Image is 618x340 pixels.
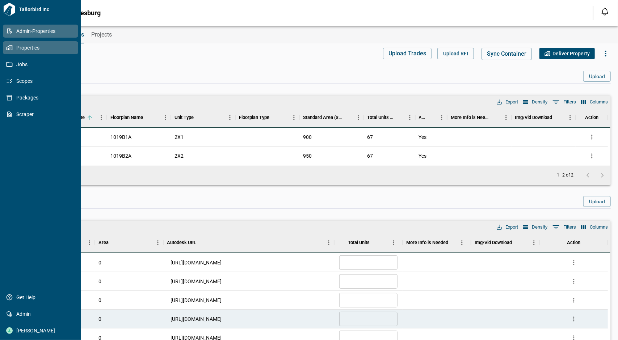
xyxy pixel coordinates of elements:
[175,133,184,141] span: 2X1
[583,71,611,82] button: Upload
[512,238,522,248] button: Sort
[551,221,578,233] button: Show filters
[457,237,467,248] button: Menu
[196,238,206,248] button: Sort
[568,314,579,324] button: more
[419,152,427,160] span: Yes
[299,107,363,128] div: Standard Area (SQFT)
[269,112,279,123] button: Sort
[419,133,427,141] span: Yes
[13,111,71,118] span: Scraper
[353,112,364,123] button: Menu
[501,112,512,123] button: Menu
[171,107,235,128] div: Unit Type
[529,237,539,248] button: Menu
[451,107,490,128] div: More Info is Needed
[171,315,222,323] a: [URL][DOMAIN_NAME]
[303,152,312,160] span: 950
[437,48,474,59] button: Upload RFI
[568,257,579,268] button: more
[160,112,171,123] button: Menu
[491,112,501,123] button: Sort
[91,31,112,38] span: Projects
[13,327,71,334] span: [PERSON_NAME]
[13,61,71,68] span: Jobs
[552,112,563,123] button: Sort
[383,48,432,59] button: Upload Trades
[552,50,590,57] span: Deliver Property
[303,133,312,141] span: 900
[239,107,269,128] div: Floorplan Type
[426,112,436,123] button: Sort
[175,107,194,128] div: Unit Type
[394,112,404,123] button: Sort
[13,27,71,35] span: Admin-Properties
[3,41,78,54] a: Properties
[415,107,447,128] div: Autodesk URL Added
[3,91,78,104] a: Packages
[96,112,107,123] button: Menu
[447,107,511,128] div: More Info is Needed
[26,107,107,128] div: Comercial Floorplan Name
[443,50,468,57] span: Upload RFI
[98,233,109,253] div: Area
[98,297,101,304] span: 0
[194,112,204,123] button: Sort
[348,233,370,253] div: Total Units
[110,133,131,141] span: 1019B1A
[576,107,608,128] div: Action
[13,94,71,101] span: Packages
[289,112,299,123] button: Menu
[539,233,608,253] div: Action
[539,48,595,59] button: Deliver Property
[98,259,101,266] span: 0
[521,97,549,107] button: Density
[367,153,373,159] span: 67
[388,50,426,57] span: Upload Trades
[98,278,101,285] span: 0
[495,97,520,107] button: Export
[26,233,95,253] div: Building Name
[568,276,579,287] button: more
[512,107,576,128] div: Img/Vid Download
[583,196,611,207] button: Upload
[3,307,78,320] a: Admin
[143,112,153,123] button: Sort
[568,295,579,306] button: more
[587,150,597,161] button: more
[449,238,459,248] button: Sort
[515,107,552,128] div: Img/Vid Download
[110,152,131,160] span: 1019B2A
[84,237,95,248] button: Menu
[482,48,532,60] button: Sync Container
[495,222,520,232] button: Export
[388,237,399,248] button: Menu
[167,233,196,253] div: Autodesk URL
[567,233,580,253] div: Action
[98,315,101,323] span: 0
[171,297,222,304] a: [URL][DOMAIN_NAME]
[303,107,342,128] div: Standard Area (SQFT)
[13,294,71,301] span: Get Help
[323,237,334,248] button: Menu
[403,233,471,253] div: More Info is Needed
[224,112,235,123] button: Menu
[585,107,598,128] div: Action
[370,238,380,248] button: Sort
[475,233,512,253] div: Img/Vid Download
[419,107,426,128] div: Autodesk URL Added
[557,173,573,178] p: 1–2 of 2
[3,75,78,88] a: Scopes
[471,233,539,253] div: Img/Vid Download
[404,112,415,123] button: Menu
[152,237,163,248] button: Menu
[175,152,184,160] span: 2X2
[487,50,526,58] span: Sync Container
[95,233,163,253] div: Area
[109,238,119,248] button: Sort
[85,112,95,123] button: Sort
[334,233,403,253] div: Total Units
[235,107,299,128] div: Floorplan Type
[13,77,71,85] span: Scopes
[163,233,334,253] div: Autodesk URL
